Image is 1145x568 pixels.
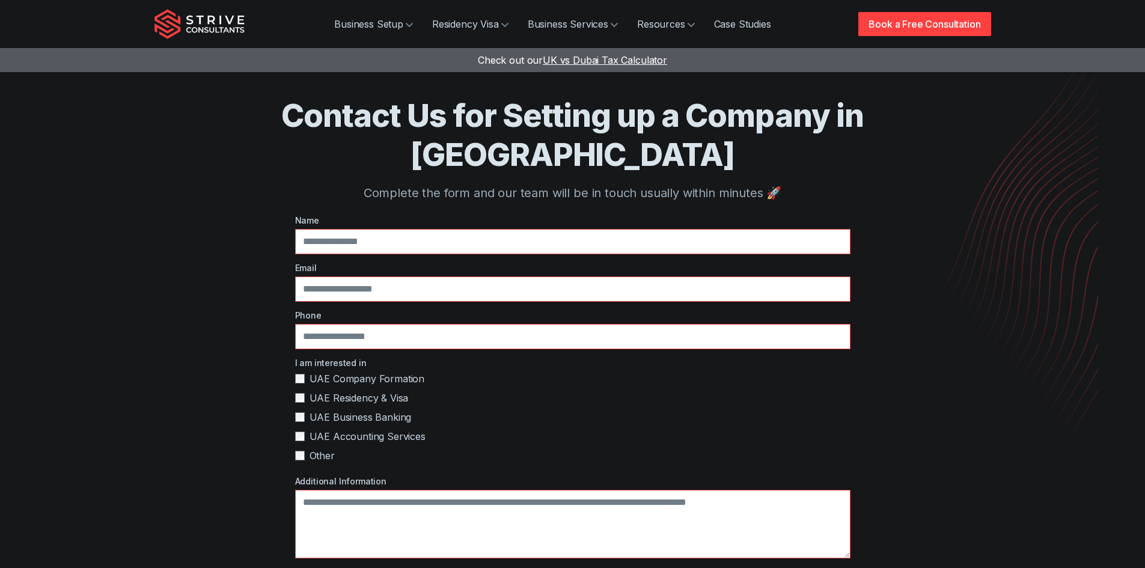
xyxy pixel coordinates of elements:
[203,184,943,202] p: Complete the form and our team will be in touch usually within minutes 🚀
[295,374,305,383] input: UAE Company Formation
[423,12,518,36] a: Residency Visa
[310,429,426,444] span: UAE Accounting Services
[295,432,305,441] input: UAE Accounting Services
[518,12,627,36] a: Business Services
[295,214,850,227] label: Name
[295,475,850,487] label: Additional Information
[154,9,245,39] img: Strive Consultants
[858,12,991,36] a: Book a Free Consultation
[310,448,335,463] span: Other
[704,12,781,36] a: Case Studies
[295,261,850,274] label: Email
[310,410,412,424] span: UAE Business Banking
[478,54,667,66] a: Check out ourUK vs Dubai Tax Calculator
[295,356,850,369] label: I am interested in
[310,391,409,405] span: UAE Residency & Visa
[295,393,305,403] input: UAE Residency & Visa
[543,54,667,66] span: UK vs Dubai Tax Calculator
[295,412,305,422] input: UAE Business Banking
[203,96,943,174] h1: Contact Us for Setting up a Company in [GEOGRAPHIC_DATA]
[310,371,425,386] span: UAE Company Formation
[295,309,850,322] label: Phone
[295,451,305,460] input: Other
[325,12,423,36] a: Business Setup
[627,12,704,36] a: Resources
